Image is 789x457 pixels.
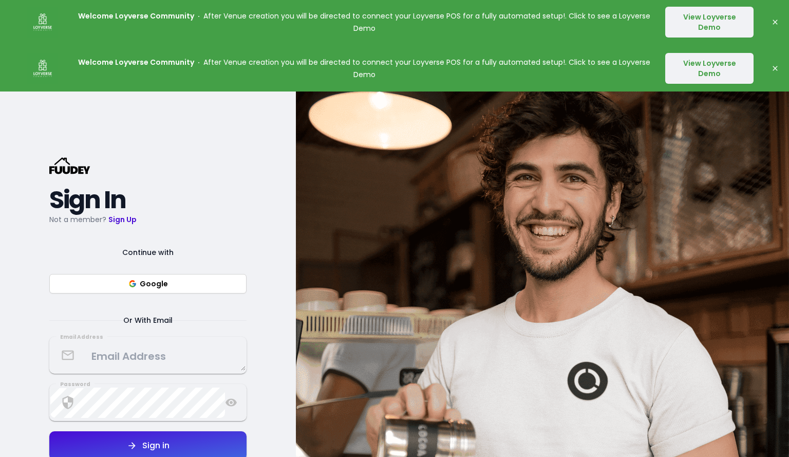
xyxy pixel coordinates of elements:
[137,442,170,450] div: Sign in
[49,213,247,226] p: Not a member?
[665,7,754,38] button: View Loyverse Demo
[665,53,754,84] button: View Loyverse Demo
[78,10,650,34] p: After Venue creation you will be directed to connect your Loyverse POS for a fully automated setu...
[110,246,186,259] span: Continue with
[78,11,194,21] strong: Welcome Loyverse Community
[78,56,650,81] p: After Venue creation you will be directed to connect your Loyverse POS for a fully automated setu...
[78,57,194,67] strong: Welcome Loyverse Community
[56,380,95,389] div: Password
[111,314,185,326] span: Or With Email
[56,333,107,341] div: Email Address
[49,274,247,294] button: Google
[108,214,137,225] a: Sign Up
[49,191,247,209] h2: Sign In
